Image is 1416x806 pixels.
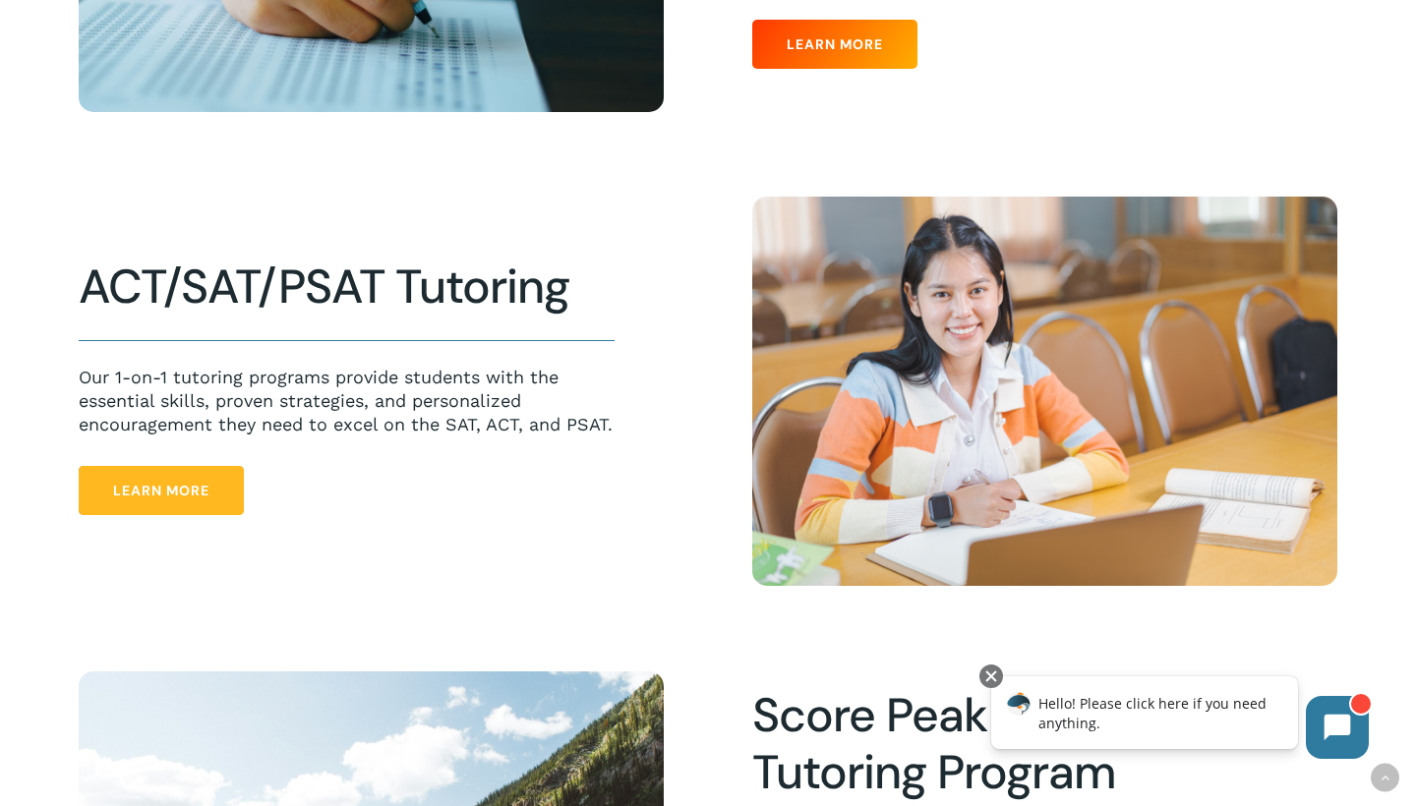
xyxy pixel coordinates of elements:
a: Learn More [79,466,244,515]
h2: ACT/SAT/PSAT Tutoring [79,259,615,316]
h2: Score Peak ACT/SAT Tutoring Program [752,687,1288,801]
span: Learn More [113,481,209,500]
a: Learn More [752,20,917,69]
img: Happy Students 6 [752,197,1337,587]
span: Learn More [787,34,883,54]
p: Our 1-on-1 tutoring programs provide students with the essential skills, proven strategies, and p... [79,366,615,436]
iframe: Chatbot [971,661,1388,778]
